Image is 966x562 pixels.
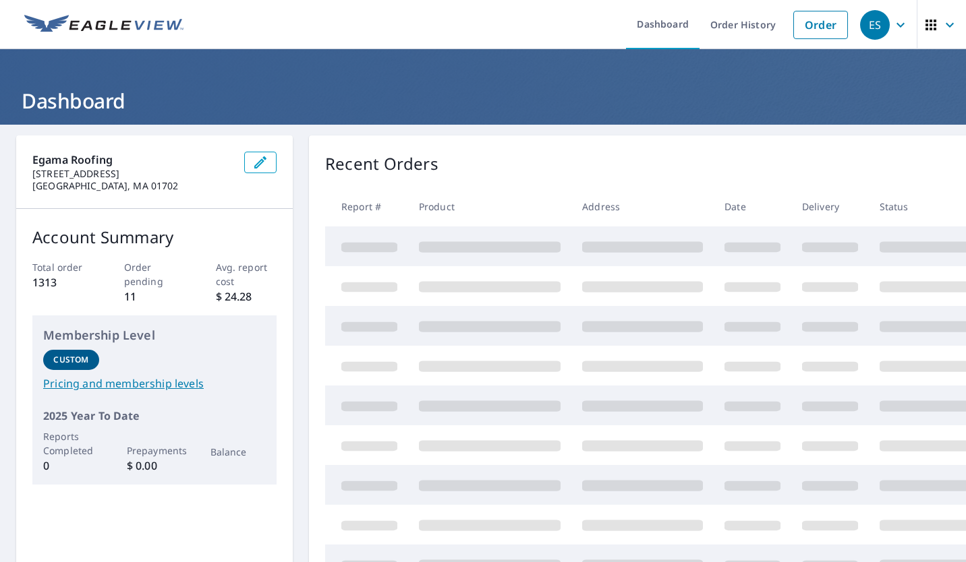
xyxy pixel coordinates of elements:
th: Product [408,187,571,226]
p: Avg. report cost [216,260,277,288]
p: [GEOGRAPHIC_DATA], MA 01702 [32,180,233,192]
p: Custom [53,354,88,366]
p: Account Summary [32,225,277,249]
th: Report # [325,187,408,226]
p: Membership Level [43,326,266,344]
p: Total order [32,260,94,274]
p: $ 0.00 [127,458,183,474]
p: 11 [124,288,186,305]
p: Prepayments [127,443,183,458]
p: Order pending [124,260,186,288]
h1: Dashboard [16,87,950,115]
th: Date [714,187,791,226]
p: 1313 [32,274,94,290]
p: Balance [210,445,266,459]
p: $ 24.28 [216,288,277,305]
p: Egama Roofing [32,152,233,168]
a: Order [793,11,848,39]
p: 2025 Year To Date [43,408,266,424]
img: EV Logo [24,15,183,35]
p: [STREET_ADDRESS] [32,168,233,180]
p: 0 [43,458,99,474]
p: Reports Completed [43,429,99,458]
div: ES [860,10,890,40]
th: Address [571,187,714,226]
a: Pricing and membership levels [43,375,266,392]
th: Delivery [791,187,869,226]
p: Recent Orders [325,152,438,176]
